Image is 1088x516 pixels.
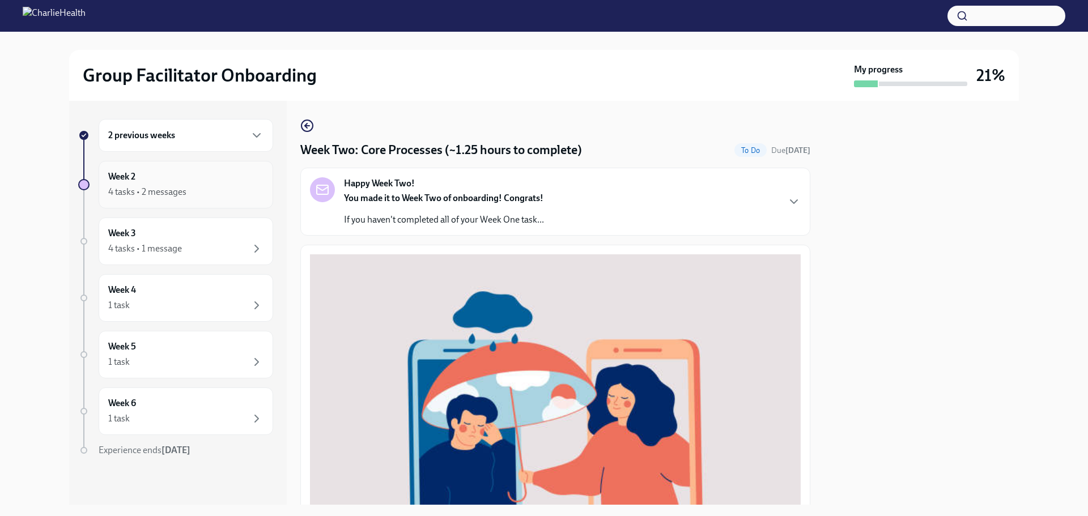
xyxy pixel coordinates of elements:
strong: Happy Week Two! [344,177,415,190]
a: Week 61 task [78,387,273,435]
h6: Week 3 [108,227,136,240]
div: 1 task [108,356,130,368]
a: Week 24 tasks • 2 messages [78,161,273,208]
h6: Week 4 [108,284,136,296]
h2: Group Facilitator Onboarding [83,64,317,87]
strong: You made it to Week Two of onboarding! Congrats! [344,193,543,203]
strong: [DATE] [785,146,810,155]
a: Week 41 task [78,274,273,322]
strong: [DATE] [161,445,190,455]
h6: 2 previous weeks [108,129,175,142]
div: 1 task [108,412,130,425]
div: 4 tasks • 1 message [108,242,182,255]
a: Week 34 tasks • 1 message [78,218,273,265]
div: 1 task [108,299,130,312]
div: 4 tasks • 2 messages [108,186,186,198]
a: Week 51 task [78,331,273,378]
h4: Week Two: Core Processes (~1.25 hours to complete) [300,142,582,159]
h6: Week 5 [108,340,136,353]
span: Experience ends [99,445,190,455]
h3: 21% [976,65,1005,86]
img: CharlieHealth [23,7,86,25]
p: If you haven't completed all of your Week One task... [344,214,544,226]
div: 2 previous weeks [99,119,273,152]
span: Due [771,146,810,155]
h6: Week 6 [108,397,136,410]
strong: My progress [854,63,903,76]
span: September 29th, 2025 10:00 [771,145,810,156]
h6: Week 2 [108,170,135,183]
span: To Do [734,146,767,155]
